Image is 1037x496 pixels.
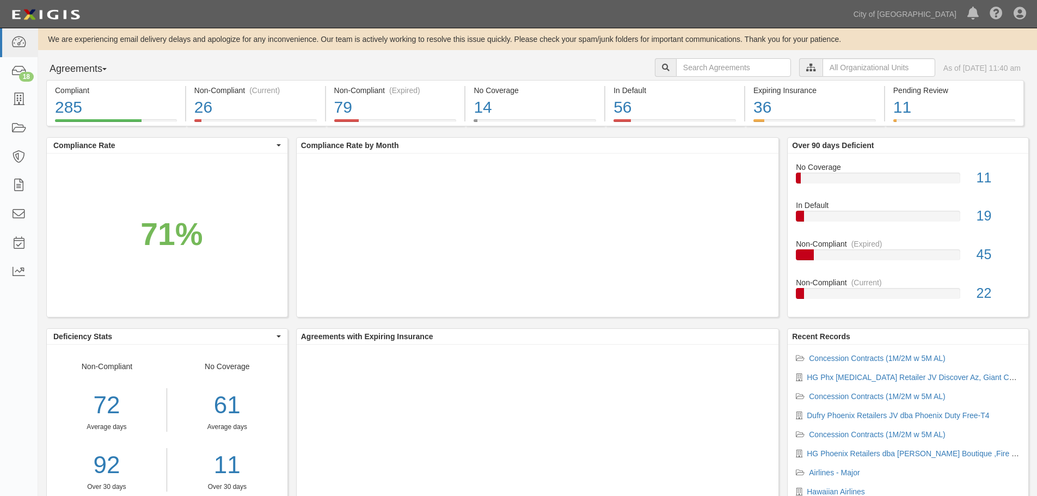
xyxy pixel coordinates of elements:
[301,332,433,341] b: Agreements with Expiring Insurance
[47,329,287,344] button: Deficiency Stats
[745,119,884,128] a: Expiring Insurance36
[55,96,177,119] div: 285
[893,96,1015,119] div: 11
[848,3,962,25] a: City of [GEOGRAPHIC_DATA]
[788,200,1028,211] div: In Default
[809,354,946,363] a: Concession Contracts (1M/2M w 5M AL)
[613,96,736,119] div: 56
[788,162,1028,173] div: No Coverage
[53,140,274,151] span: Compliance Rate
[605,119,744,128] a: In Default56
[249,85,280,96] div: (Current)
[389,85,420,96] div: (Expired)
[334,96,457,119] div: 79
[47,422,167,432] div: Average days
[47,138,287,153] button: Compliance Rate
[807,411,989,420] a: Dufry Phoenix Retailers JV dba Phoenix Duty Free-T4
[792,141,874,150] b: Over 90 days Deficient
[8,5,83,25] img: logo-5460c22ac91f19d4615b14bd174203de0afe785f0fc80cf4dbbc73dc1793850b.png
[175,422,279,432] div: Average days
[809,392,946,401] a: Concession Contracts (1M/2M w 5M AL)
[186,119,325,128] a: Non-Compliant(Current)26
[753,96,876,119] div: 36
[990,8,1003,21] i: Help Center - Complianz
[613,85,736,96] div: In Default
[788,277,1028,288] div: Non-Compliant
[474,85,596,96] div: No Coverage
[968,245,1028,265] div: 45
[175,482,279,492] div: Over 30 days
[194,85,317,96] div: Non-Compliant (Current)
[55,85,177,96] div: Compliant
[753,85,876,96] div: Expiring Insurance
[46,119,185,128] a: Compliant285
[194,96,317,119] div: 26
[175,388,279,422] div: 61
[19,72,34,82] div: 18
[807,449,1022,458] a: HG Phoenix Retailers dba [PERSON_NAME] Boutique ,Fire CZ
[823,58,935,77] input: All Organizational Units
[968,168,1028,188] div: 11
[893,85,1015,96] div: Pending Review
[465,119,604,128] a: No Coverage14
[796,200,1020,238] a: In Default19
[140,212,203,257] div: 71%
[167,361,287,492] div: No Coverage
[47,448,167,482] a: 92
[676,58,791,77] input: Search Agreements
[796,238,1020,277] a: Non-Compliant(Expired)45
[796,277,1020,308] a: Non-Compliant(Current)22
[53,331,274,342] span: Deficiency Stats
[47,388,167,422] div: 72
[326,119,465,128] a: Non-Compliant(Expired)79
[851,238,882,249] div: (Expired)
[943,63,1021,74] div: As of [DATE] 11:40 am
[796,162,1020,200] a: No Coverage11
[46,58,128,80] button: Agreements
[47,482,167,492] div: Over 30 days
[809,430,946,439] a: Concession Contracts (1M/2M w 5M AL)
[968,284,1028,303] div: 22
[301,141,399,150] b: Compliance Rate by Month
[334,85,457,96] div: Non-Compliant (Expired)
[474,96,596,119] div: 14
[175,448,279,482] a: 11
[885,119,1024,128] a: Pending Review11
[851,277,882,288] div: (Current)
[807,487,865,496] a: Hawaiian Airlines
[968,206,1028,226] div: 19
[792,332,850,341] b: Recent Records
[809,468,860,477] a: Airlines - Major
[47,361,167,492] div: Non-Compliant
[788,238,1028,249] div: Non-Compliant
[38,34,1037,45] div: We are experiencing email delivery delays and apologize for any inconvenience. Our team is active...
